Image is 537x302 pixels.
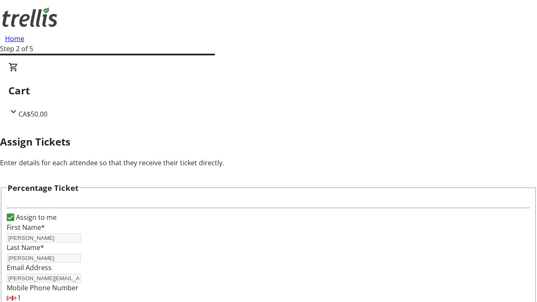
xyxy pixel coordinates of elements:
[8,83,529,98] h2: Cart
[8,182,78,194] h3: Percentage Ticket
[14,212,57,222] label: Assign to me
[7,283,78,292] label: Mobile Phone Number
[7,223,45,232] label: First Name*
[18,109,47,119] span: CA$50.00
[7,243,44,252] label: Last Name*
[7,263,52,272] label: Email Address
[8,62,529,119] div: CartCA$50.00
